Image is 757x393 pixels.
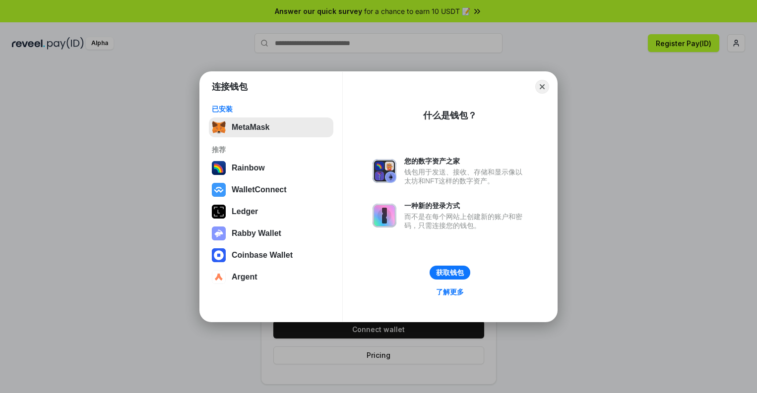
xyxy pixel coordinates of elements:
div: 获取钱包 [436,268,464,277]
button: Ledger [209,202,333,222]
div: 已安装 [212,105,330,113]
img: svg+xml,%3Csvg%20fill%3D%22none%22%20height%3D%2233%22%20viewBox%3D%220%200%2035%2033%22%20width%... [212,120,226,134]
button: WalletConnect [209,180,333,200]
div: 了解更多 [436,287,464,296]
img: svg+xml,%3Csvg%20xmlns%3D%22http%3A%2F%2Fwww.w3.org%2F2000%2Fsvg%22%20fill%3D%22none%22%20viewBox... [373,204,396,227]
div: Coinbase Wallet [232,251,293,260]
img: svg+xml,%3Csvg%20width%3D%2228%22%20height%3D%2228%22%20viewBox%3D%220%200%2028%2028%22%20fill%3D... [212,183,226,197]
img: svg+xml,%3Csvg%20xmlns%3D%22http%3A%2F%2Fwww.w3.org%2F2000%2Fsvg%22%20width%3D%2228%22%20height%3... [212,205,226,219]
button: Rainbow [209,158,333,178]
div: Argent [232,273,257,281]
div: 而不是在每个网站上创建新的账户和密码，只需连接您的钱包。 [404,212,527,230]
div: Rainbow [232,164,265,172]
div: 您的数字资产之家 [404,157,527,166]
div: Rabby Wallet [232,229,281,238]
div: MetaMask [232,123,269,132]
button: MetaMask [209,117,333,137]
img: svg+xml,%3Csvg%20xmlns%3D%22http%3A%2F%2Fwww.w3.org%2F2000%2Fsvg%22%20fill%3D%22none%22%20viewBox... [212,226,226,240]
div: 一种新的登录方式 [404,201,527,210]
img: svg+xml,%3Csvg%20width%3D%2228%22%20height%3D%2228%22%20viewBox%3D%220%200%2028%2028%22%20fill%3D... [212,270,226,284]
button: Rabby Wallet [209,224,333,243]
button: Close [535,80,549,94]
div: 什么是钱包？ [423,110,477,121]
a: 了解更多 [430,285,470,298]
h1: 连接钱包 [212,81,248,93]
img: svg+xml,%3Csvg%20xmlns%3D%22http%3A%2F%2Fwww.w3.org%2F2000%2Fsvg%22%20fill%3D%22none%22%20viewBox... [373,159,396,183]
button: Argent [209,267,333,287]
img: svg+xml,%3Csvg%20width%3D%2228%22%20height%3D%2228%22%20viewBox%3D%220%200%2028%2028%22%20fill%3D... [212,248,226,262]
button: 获取钱包 [430,266,470,280]
div: WalletConnect [232,185,287,194]
button: Coinbase Wallet [209,245,333,265]
div: Ledger [232,207,258,216]
img: svg+xml,%3Csvg%20width%3D%22120%22%20height%3D%22120%22%20viewBox%3D%220%200%20120%20120%22%20fil... [212,161,226,175]
div: 钱包用于发送、接收、存储和显示像以太坊和NFT这样的数字资产。 [404,168,527,185]
div: 推荐 [212,145,330,154]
